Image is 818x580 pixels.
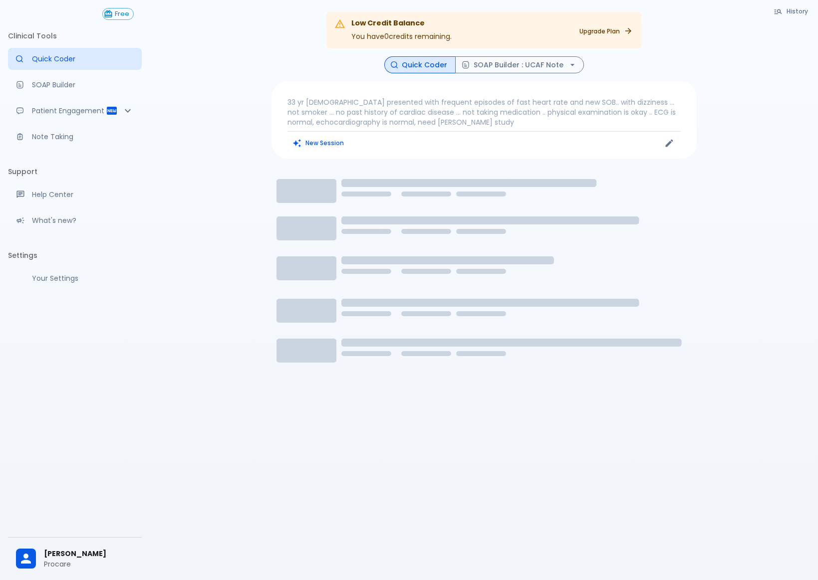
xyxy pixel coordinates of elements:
[8,126,142,148] a: Advanced note-taking
[32,106,106,116] p: Patient Engagement
[8,209,142,231] div: Recent updates and feature releases
[351,15,452,45] div: You have 0 credits remaining.
[662,136,677,151] button: Edit
[8,160,142,184] li: Support
[455,56,584,74] button: SOAP Builder : UCAF Note
[102,8,134,20] button: Free
[287,97,681,127] p: 33 yr [DEMOGRAPHIC_DATA] presented with frequent episodes of fast heart rate and new SOB.. with d...
[111,10,133,18] span: Free
[573,24,638,38] a: Upgrade Plan
[8,542,142,576] div: [PERSON_NAME]Procare
[8,267,142,289] a: Manage your settings
[32,190,134,199] p: Help Center
[102,8,142,20] a: Click to view or change your subscription
[769,4,814,18] button: History
[32,132,134,142] p: Note Taking
[8,48,142,70] a: Moramiz: Find ICD10AM codes instantly
[8,243,142,267] li: Settings
[384,56,456,74] button: Quick Coder
[44,559,134,569] p: Procare
[8,184,142,205] a: Get help from our support team
[44,549,134,559] span: [PERSON_NAME]
[32,215,134,225] p: What's new?
[32,54,134,64] p: Quick Coder
[32,273,134,283] p: Your Settings
[8,74,142,96] a: Docugen: Compose a clinical documentation in seconds
[8,24,142,48] li: Clinical Tools
[8,100,142,122] div: Patient Reports & Referrals
[32,80,134,90] p: SOAP Builder
[287,136,350,150] button: Clears all inputs and results.
[351,18,452,29] div: Low Credit Balance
